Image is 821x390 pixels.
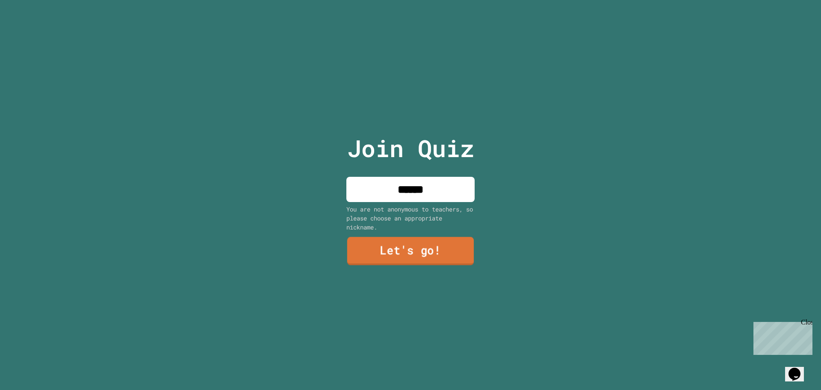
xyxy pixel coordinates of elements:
p: Join Quiz [347,131,474,166]
a: Let's go! [347,237,474,265]
div: Chat with us now!Close [3,3,59,54]
iframe: chat widget [750,319,812,355]
div: You are not anonymous to teachers, so please choose an appropriate nickname. [346,205,475,232]
iframe: chat widget [785,356,812,381]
